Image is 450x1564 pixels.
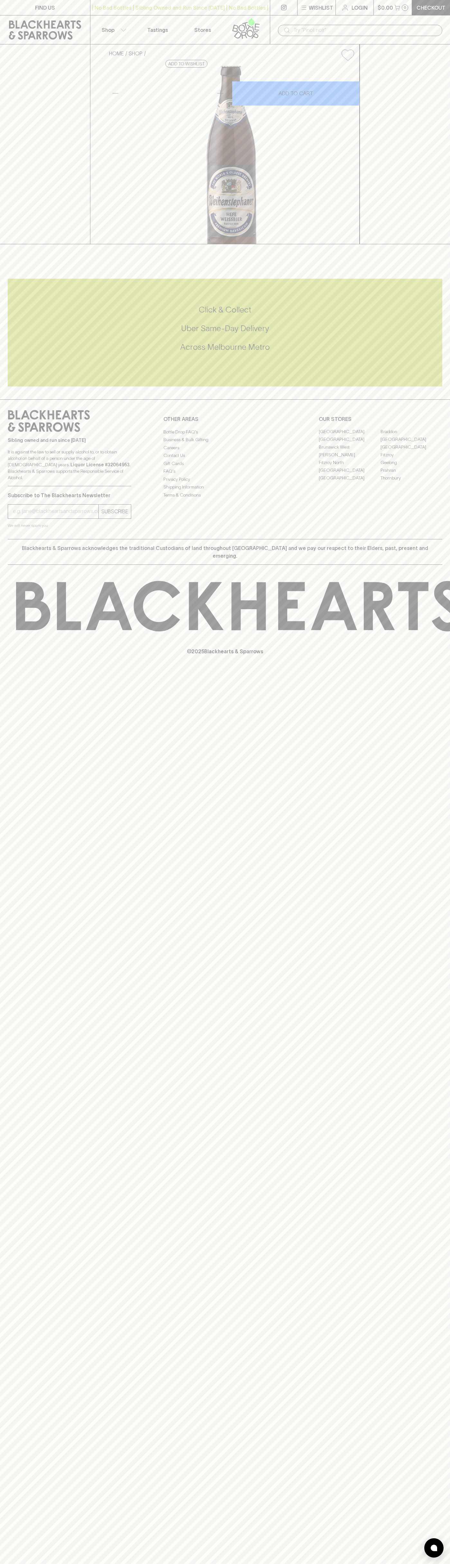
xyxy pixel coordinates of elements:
[8,491,131,499] p: Subscribe to The Blackhearts Newsletter
[319,443,381,451] a: Brunswick West
[163,436,287,444] a: Business & Bulk Gifting
[293,25,437,35] input: Try "Pinot noir"
[135,15,180,44] a: Tastings
[232,81,360,106] button: ADD TO CART
[431,1545,437,1551] img: bubble-icon
[104,66,359,244] img: 2863.png
[35,4,55,12] p: FIND US
[417,4,445,12] p: Checkout
[8,449,131,481] p: It is against the law to sell or supply alcohol to, or to obtain alcohol on behalf of a person un...
[163,428,287,436] a: Bottle Drop FAQ's
[309,4,333,12] p: Wishlist
[381,443,442,451] a: [GEOGRAPHIC_DATA]
[163,444,287,452] a: Careers
[352,4,368,12] p: Login
[381,436,442,443] a: [GEOGRAPHIC_DATA]
[129,51,142,56] a: SHOP
[279,89,313,97] p: ADD TO CART
[319,459,381,467] a: Fitzroy North
[194,26,211,34] p: Stores
[381,459,442,467] a: Geelong
[319,467,381,474] a: [GEOGRAPHIC_DATA]
[8,279,442,386] div: Call to action block
[381,474,442,482] a: Thornbury
[8,522,131,529] p: We will never spam you
[319,415,442,423] p: OUR STORES
[163,475,287,483] a: Privacy Policy
[8,304,442,315] h5: Click & Collect
[339,47,357,63] button: Add to wishlist
[8,342,442,352] h5: Across Melbourne Metro
[163,460,287,467] a: Gift Cards
[90,15,135,44] button: Shop
[70,462,130,467] strong: Liquor License #32064953
[13,506,98,517] input: e.g. jane@blackheartsandsparrows.com.au
[8,323,442,334] h5: Uber Same-Day Delivery
[404,6,406,9] p: 0
[163,415,287,423] p: OTHER AREAS
[319,474,381,482] a: [GEOGRAPHIC_DATA]
[102,26,115,34] p: Shop
[381,467,442,474] a: Prahran
[378,4,393,12] p: $0.00
[163,483,287,491] a: Shipping Information
[180,15,225,44] a: Stores
[163,491,287,499] a: Terms & Conditions
[13,544,437,560] p: Blackhearts & Sparrows acknowledges the traditional Custodians of land throughout [GEOGRAPHIC_DAT...
[319,428,381,436] a: [GEOGRAPHIC_DATA]
[109,51,124,56] a: HOME
[381,451,442,459] a: Fitzroy
[99,505,131,518] button: SUBSCRIBE
[8,437,131,443] p: Sibling owned and run since [DATE]
[319,436,381,443] a: [GEOGRAPHIC_DATA]
[163,468,287,475] a: FAQ's
[165,60,207,68] button: Add to wishlist
[147,26,168,34] p: Tastings
[101,507,128,515] p: SUBSCRIBE
[381,428,442,436] a: Braddon
[163,452,287,460] a: Contact Us
[319,451,381,459] a: [PERSON_NAME]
